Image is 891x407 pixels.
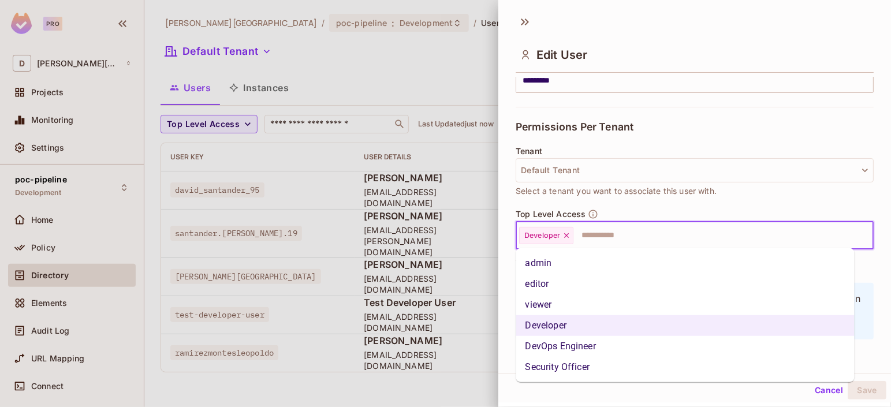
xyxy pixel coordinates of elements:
li: Security Officer [516,357,855,378]
li: viewer [516,294,855,315]
div: Developer [519,227,573,244]
li: admin [516,253,855,274]
button: Save [848,381,886,399]
button: Close [867,234,870,236]
li: DevOps Engineer [516,336,855,357]
span: Developer [524,231,560,240]
span: Tenant [516,147,542,156]
span: Select a tenant you want to associate this user with. [516,185,717,197]
button: Default Tenant [516,158,874,182]
button: Cancel [810,381,848,399]
span: Top Level Access [516,210,586,219]
span: Permissions Per Tenant [516,121,633,133]
li: Developer [516,315,855,336]
li: editor [516,274,855,294]
span: Edit User [536,48,587,62]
